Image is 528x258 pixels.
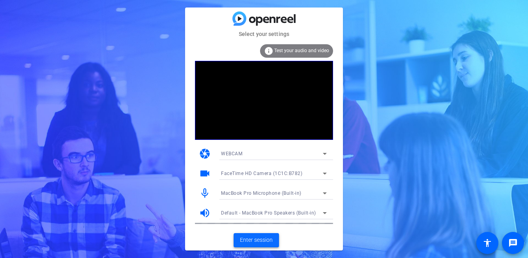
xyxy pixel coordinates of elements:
span: FaceTime HD Camera (1C1C:B782) [221,171,302,176]
mat-icon: videocam [199,168,211,179]
mat-icon: info [264,46,273,56]
img: blue-gradient.svg [232,11,296,25]
button: Enter session [234,233,279,247]
mat-icon: volume_up [199,207,211,219]
span: Default - MacBook Pro Speakers (Built-in) [221,210,316,216]
span: Test your audio and video [274,48,329,53]
mat-icon: mic_none [199,187,211,199]
mat-icon: accessibility [483,238,492,248]
span: WEBCAM [221,151,242,156]
mat-icon: message [508,238,518,248]
span: Enter session [240,236,273,244]
mat-card-subtitle: Select your settings [185,30,343,38]
mat-icon: camera [199,148,211,160]
span: MacBook Pro Microphone (Built-in) [221,190,301,196]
